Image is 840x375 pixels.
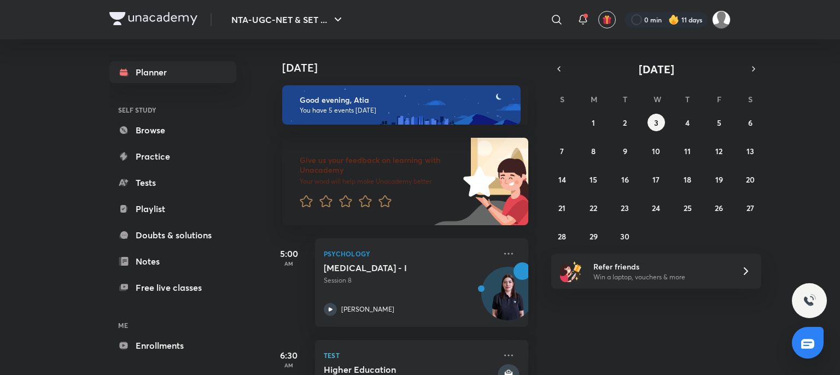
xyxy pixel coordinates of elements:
button: September 30, 2025 [616,227,634,245]
p: Your word will help make Unacademy better [300,177,459,186]
button: September 12, 2025 [710,142,728,160]
abbr: September 18, 2025 [684,174,691,185]
abbr: September 11, 2025 [684,146,691,156]
img: feedback_image [426,138,528,225]
abbr: September 12, 2025 [715,146,722,156]
span: [DATE] [639,62,674,77]
button: September 10, 2025 [647,142,665,160]
a: Practice [109,145,236,167]
a: Company Logo [109,12,197,28]
abbr: September 22, 2025 [590,203,597,213]
button: September 6, 2025 [742,114,759,131]
abbr: Wednesday [654,94,661,104]
abbr: Thursday [685,94,690,104]
button: September 29, 2025 [585,227,602,245]
abbr: September 19, 2025 [715,174,723,185]
button: September 20, 2025 [742,171,759,188]
abbr: September 10, 2025 [652,146,660,156]
a: Enrollments [109,335,236,356]
button: September 17, 2025 [647,171,665,188]
button: avatar [598,11,616,28]
img: streak [668,14,679,25]
img: Company Logo [109,12,197,25]
h6: Good evening, Atia [300,95,511,105]
h6: Refer friends [593,261,728,272]
a: Browse [109,119,236,141]
button: September 28, 2025 [553,227,571,245]
button: September 5, 2025 [710,114,728,131]
abbr: September 1, 2025 [592,118,595,128]
abbr: September 16, 2025 [621,174,629,185]
img: Atia khan [712,10,731,29]
abbr: September 13, 2025 [746,146,754,156]
p: Session 8 [324,276,495,285]
abbr: September 6, 2025 [748,118,752,128]
p: Test [324,349,495,362]
abbr: Saturday [748,94,752,104]
button: [DATE] [567,61,746,77]
abbr: September 27, 2025 [746,203,754,213]
abbr: Monday [591,94,597,104]
button: September 3, 2025 [647,114,665,131]
abbr: September 4, 2025 [685,118,690,128]
abbr: September 28, 2025 [558,231,566,242]
a: Planner [109,61,236,83]
p: AM [267,260,311,267]
h6: SELF STUDY [109,101,236,119]
h6: Give us your feedback on learning with Unacademy [300,155,459,175]
abbr: September 17, 2025 [652,174,660,185]
button: September 25, 2025 [679,199,696,216]
abbr: September 5, 2025 [717,118,721,128]
button: September 19, 2025 [710,171,728,188]
h5: Higher Education [324,364,495,375]
abbr: September 29, 2025 [590,231,598,242]
button: September 16, 2025 [616,171,634,188]
h4: [DATE] [282,61,539,74]
button: September 7, 2025 [553,142,571,160]
button: September 13, 2025 [742,142,759,160]
abbr: September 3, 2025 [654,118,658,128]
h5: 6:30 [267,349,311,362]
img: ttu [803,294,816,307]
button: NTA-UGC-NET & SET ... [225,9,351,31]
abbr: Friday [717,94,721,104]
a: Tests [109,172,236,194]
button: September 15, 2025 [585,171,602,188]
button: September 8, 2025 [585,142,602,160]
button: September 26, 2025 [710,199,728,216]
p: You have 5 events [DATE] [300,106,511,115]
img: evening [282,85,521,125]
button: September 24, 2025 [647,199,665,216]
button: September 2, 2025 [616,114,634,131]
a: Free live classes [109,277,236,298]
button: September 18, 2025 [679,171,696,188]
abbr: Sunday [560,94,564,104]
abbr: September 8, 2025 [591,146,596,156]
img: avatar [602,15,612,25]
abbr: September 24, 2025 [652,203,660,213]
abbr: September 2, 2025 [623,118,627,128]
h6: ME [109,316,236,335]
button: September 9, 2025 [616,142,634,160]
a: Doubts & solutions [109,224,236,246]
p: Psychology [324,247,495,260]
abbr: September 25, 2025 [684,203,692,213]
abbr: September 26, 2025 [715,203,723,213]
abbr: September 23, 2025 [621,203,629,213]
button: September 22, 2025 [585,199,602,216]
a: Notes [109,250,236,272]
button: September 23, 2025 [616,199,634,216]
abbr: September 15, 2025 [590,174,597,185]
abbr: Tuesday [623,94,627,104]
button: September 1, 2025 [585,114,602,131]
abbr: September 7, 2025 [560,146,564,156]
abbr: September 9, 2025 [623,146,627,156]
button: September 27, 2025 [742,199,759,216]
p: [PERSON_NAME] [341,304,394,314]
p: Win a laptop, vouchers & more [593,272,728,282]
abbr: September 21, 2025 [558,203,565,213]
img: referral [560,260,582,282]
button: September 11, 2025 [679,142,696,160]
a: Playlist [109,198,236,220]
h5: 5:00 [267,247,311,260]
